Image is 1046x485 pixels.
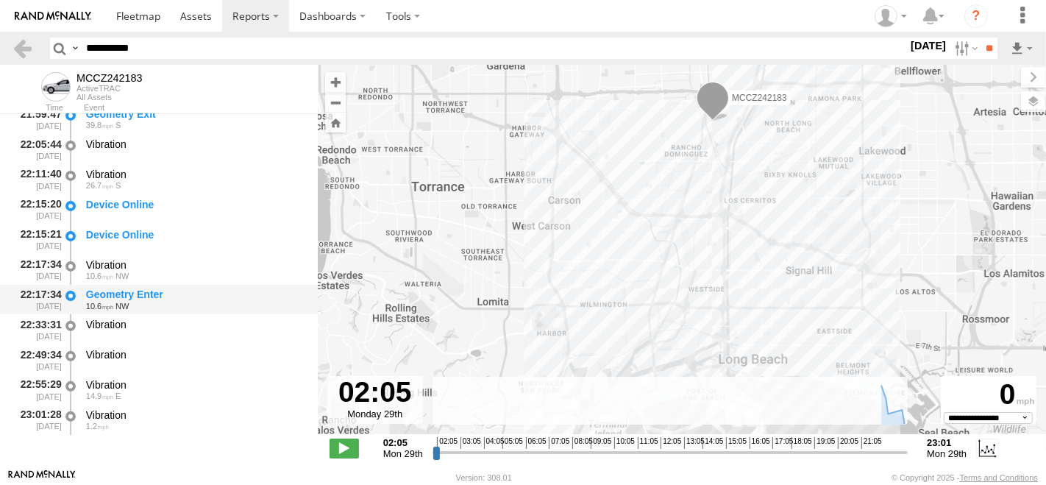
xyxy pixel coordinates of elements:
[77,84,143,93] div: ActiveTRAC
[927,437,967,448] strong: 23:01
[502,437,523,449] span: 05:05
[549,437,569,449] span: 07:05
[838,437,858,449] span: 20:05
[526,437,547,449] span: 06:05
[115,272,129,280] span: Heading: 333
[861,437,882,449] span: 21:05
[12,226,63,253] div: 22:15:21 [DATE]
[8,470,76,485] a: Visit our Website
[86,228,304,241] div: Device Online
[12,316,63,343] div: 22:33:31 [DATE]
[86,181,113,190] span: 26.7
[484,437,505,449] span: 04:05
[750,437,770,449] span: 16:05
[460,437,481,449] span: 03:05
[86,168,304,181] div: Vibration
[964,4,988,28] i: ?
[86,378,304,392] div: Vibration
[12,406,63,433] div: 23:01:28 [DATE]
[330,439,359,458] label: Play/Stop
[960,473,1038,482] a: Terms and Conditions
[86,288,304,301] div: Geometry Enter
[86,422,109,431] span: 1.2
[892,473,1038,482] div: © Copyright 2025 -
[702,437,723,449] span: 14:05
[86,198,304,211] div: Device Online
[661,437,681,449] span: 12:05
[732,92,787,102] span: MCCZ242183
[638,437,658,449] span: 11:05
[86,258,304,272] div: Vibration
[115,121,121,130] span: Heading: 189
[77,93,143,102] div: All Assets
[115,302,129,311] span: Heading: 333
[12,346,63,373] div: 22:49:34 [DATE]
[77,72,143,84] div: MCCZ242183 - View Asset History
[869,5,912,27] div: Zulema McIntosch
[325,92,346,113] button: Zoom out
[86,121,113,130] span: 39.8
[772,437,793,449] span: 17:05
[86,138,304,151] div: Vibration
[927,448,967,459] span: Mon 29th Sep 2025
[1009,38,1034,59] label: Export results as...
[325,113,346,132] button: Zoom Home
[86,348,304,361] div: Vibration
[814,437,835,449] span: 19:05
[12,135,63,163] div: 22:05:44 [DATE]
[86,272,113,280] span: 10.6
[86,408,304,422] div: Vibration
[791,437,812,449] span: 18:05
[591,437,611,449] span: 09:05
[325,72,346,92] button: Zoom in
[949,38,981,59] label: Search Filter Options
[12,196,63,223] div: 22:15:20 [DATE]
[86,302,113,311] span: 10.6
[86,107,304,121] div: Geometry Exit
[726,437,747,449] span: 15:05
[437,437,458,449] span: 02:05
[86,392,113,400] span: 14.9
[86,318,304,331] div: Vibration
[943,378,1034,412] div: 0
[12,105,63,132] div: 21:59:47 [DATE]
[572,437,593,449] span: 08:05
[12,256,63,283] div: 22:17:34 [DATE]
[69,38,81,59] label: Search Query
[12,166,63,193] div: 22:11:40 [DATE]
[115,181,121,190] span: Heading: 165
[12,286,63,314] div: 22:17:34 [DATE]
[12,105,63,112] div: Time
[614,437,635,449] span: 10:05
[383,437,423,448] strong: 02:05
[115,392,121,400] span: Heading: 71
[908,38,949,54] label: [DATE]
[12,376,63,403] div: 22:55:29 [DATE]
[15,11,91,21] img: rand-logo.svg
[383,448,423,459] span: Mon 29th Sep 2025
[456,473,512,482] div: Version: 308.01
[684,437,705,449] span: 13:05
[84,105,318,112] div: Event
[12,38,33,59] a: Back to previous Page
